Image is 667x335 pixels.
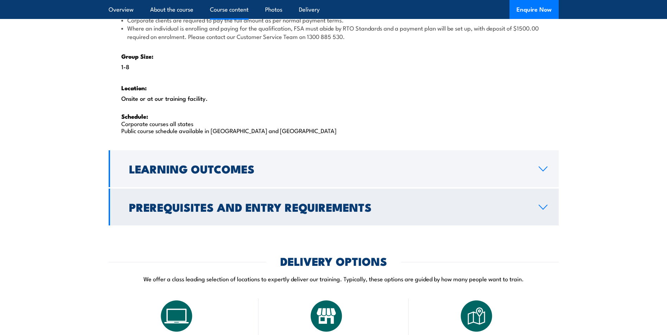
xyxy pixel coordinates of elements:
[109,150,559,187] a: Learning Outcomes
[109,275,559,283] p: We offer a class leading selection of locations to expertly deliver our training. Typically, thes...
[121,16,546,24] li: Corporate clients are required to pay the full amount as per normal payment terms.
[121,24,546,40] li: Where an individual is enrolling and paying for the qualification, FSA must abide by RTO Standard...
[280,256,387,266] h2: DELIVERY OPTIONS
[121,83,147,92] strong: Location:
[121,112,546,134] p: Corporate courses all states Public course schedule available in [GEOGRAPHIC_DATA] and [GEOGRAPHI...
[129,202,527,212] h2: Prerequisites and Entry Requirements
[109,189,559,225] a: Prerequisites and Entry Requirements
[129,164,527,173] h2: Learning Outcomes
[121,112,148,121] strong: Schedule:
[121,52,153,61] strong: Group Size:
